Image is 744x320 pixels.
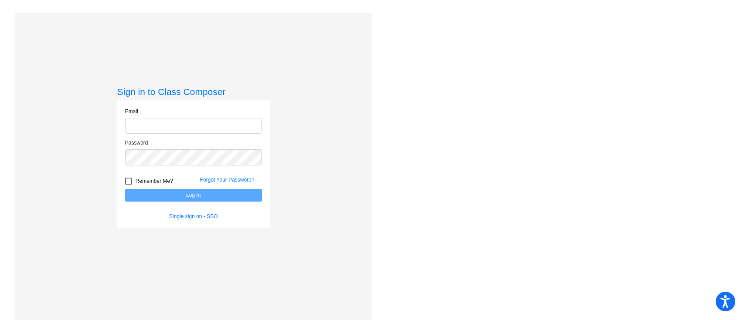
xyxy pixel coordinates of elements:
[125,108,138,115] label: Email
[169,213,217,219] a: Single sign on - SSO
[200,177,255,183] a: Forgot Your Password?
[125,189,262,202] button: Log In
[117,86,270,97] h3: Sign in to Class Composer
[125,139,148,147] label: Password
[136,176,173,186] span: Remember Me?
